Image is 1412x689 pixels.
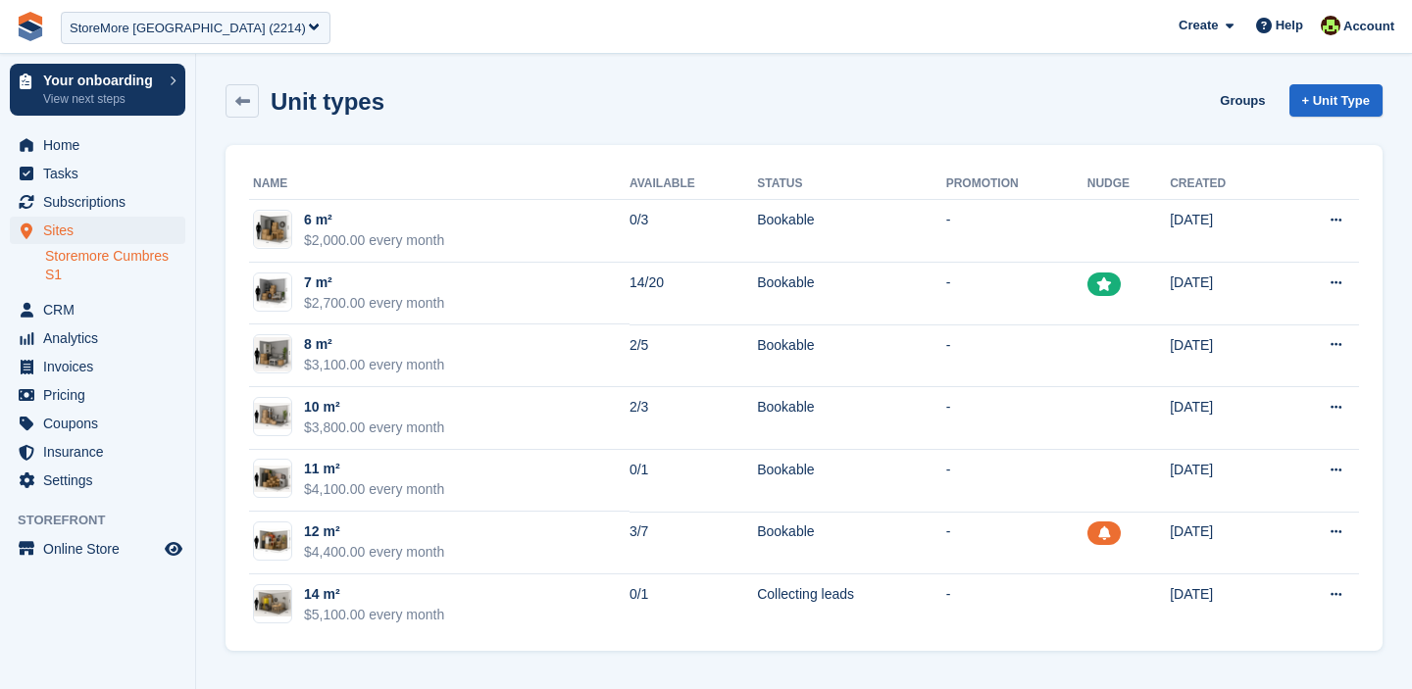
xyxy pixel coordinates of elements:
[304,521,444,542] div: 12 m²
[70,19,306,38] div: StoreMore [GEOGRAPHIC_DATA] (2214)
[10,353,185,380] a: menu
[43,438,161,466] span: Insurance
[162,537,185,561] a: Preview store
[43,324,161,352] span: Analytics
[304,605,444,625] div: $5,100.00 every month
[10,217,185,244] a: menu
[10,188,185,216] a: menu
[304,397,444,418] div: 10 m²
[946,263,1087,325] td: -
[630,263,757,325] td: 14/20
[304,584,444,605] div: 14 m²
[304,459,444,479] div: 11 m²
[18,511,195,530] span: Storefront
[946,512,1087,574] td: -
[946,324,1087,387] td: -
[1170,263,1279,325] td: [DATE]
[249,169,630,200] th: Name
[1289,84,1383,117] a: + Unit Type
[946,387,1087,450] td: -
[1343,17,1394,36] span: Account
[45,247,185,284] a: Storemore Cumbres S1
[254,275,291,308] img: 7.png
[43,217,161,244] span: Sites
[1170,200,1279,263] td: [DATE]
[16,12,45,41] img: stora-icon-8386f47178a22dfd0bd8f6a31ec36ba5ce8667c1dd55bd0f319d3a0aa187defe.svg
[1170,512,1279,574] td: [DATE]
[43,535,161,563] span: Online Store
[43,74,160,87] p: Your onboarding
[630,387,757,450] td: 2/3
[10,467,185,494] a: menu
[304,418,444,438] div: $3,800.00 every month
[630,574,757,636] td: 0/1
[43,160,161,187] span: Tasks
[304,334,444,355] div: 8 m²
[10,410,185,437] a: menu
[10,324,185,352] a: menu
[1170,574,1279,636] td: [DATE]
[43,296,161,323] span: CRM
[43,353,161,380] span: Invoices
[43,90,160,108] p: View next steps
[271,88,384,115] h2: Unit types
[757,324,945,387] td: Bookable
[630,169,757,200] th: Available
[630,200,757,263] td: 0/3
[1170,169,1279,200] th: Created
[1087,169,1170,200] th: Nudge
[630,450,757,513] td: 0/1
[304,479,444,500] div: $4,100.00 every month
[757,512,945,574] td: Bookable
[10,160,185,187] a: menu
[254,337,291,371] img: 8.png
[304,272,444,293] div: 7 m²
[1276,16,1303,35] span: Help
[43,188,161,216] span: Subscriptions
[946,450,1087,513] td: -
[1179,16,1218,35] span: Create
[10,64,185,116] a: Your onboarding View next steps
[10,381,185,409] a: menu
[254,528,291,554] img: 12.png
[630,324,757,387] td: 2/5
[254,403,291,429] img: 10.png
[43,410,161,437] span: Coupons
[10,535,185,563] a: menu
[757,387,945,450] td: Bookable
[254,212,291,246] img: 6.png
[1170,387,1279,450] td: [DATE]
[757,263,945,325] td: Bookable
[304,230,444,251] div: $2,000.00 every month
[757,200,945,263] td: Bookable
[757,574,945,636] td: Collecting leads
[43,381,161,409] span: Pricing
[254,590,291,616] img: 14.png
[757,450,945,513] td: Bookable
[1321,16,1340,35] img: Catherine Coffey
[757,169,945,200] th: Status
[304,355,444,375] div: $3,100.00 every month
[946,574,1087,636] td: -
[1170,450,1279,513] td: [DATE]
[630,512,757,574] td: 3/7
[254,466,291,493] img: 11.png
[304,210,444,230] div: 6 m²
[1170,324,1279,387] td: [DATE]
[946,169,1087,200] th: Promotion
[10,438,185,466] a: menu
[946,200,1087,263] td: -
[43,467,161,494] span: Settings
[10,131,185,159] a: menu
[1212,84,1273,117] a: Groups
[43,131,161,159] span: Home
[10,296,185,323] a: menu
[304,293,444,314] div: $2,700.00 every month
[304,542,444,563] div: $4,400.00 every month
